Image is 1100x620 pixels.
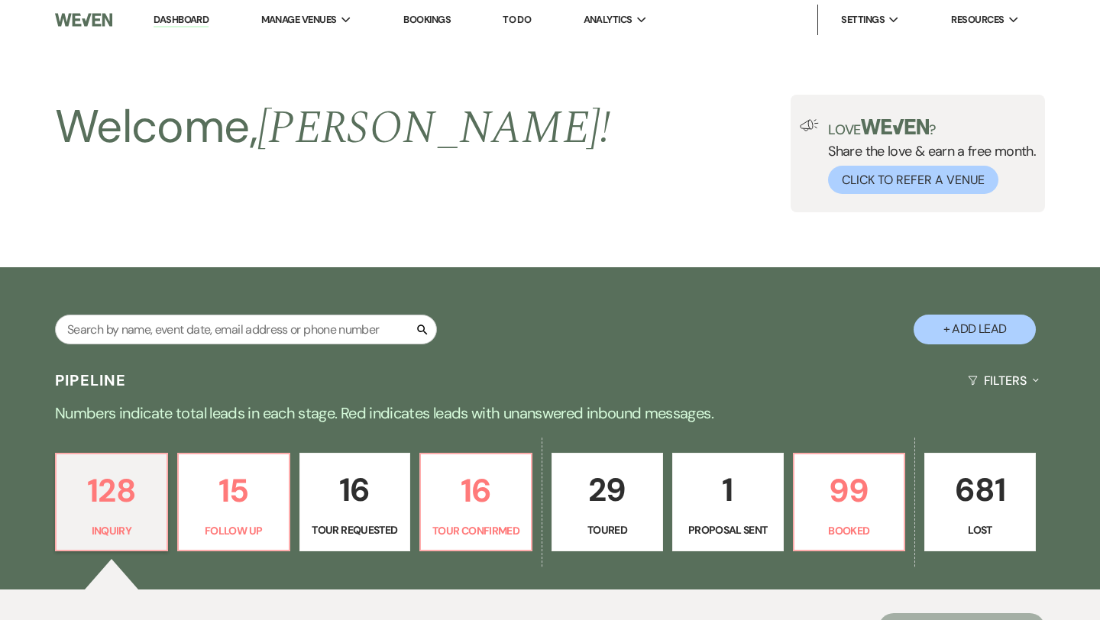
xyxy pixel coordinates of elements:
[793,453,906,552] a: 99Booked
[924,453,1036,552] a: 681Lost
[66,465,157,516] p: 128
[430,465,522,516] p: 16
[828,119,1036,137] p: Love ?
[177,453,290,552] a: 15Follow Up
[914,315,1036,344] button: + Add Lead
[257,93,610,163] span: [PERSON_NAME] !
[503,13,531,26] a: To Do
[934,522,1026,538] p: Lost
[804,522,895,539] p: Booked
[299,453,411,552] a: 16Tour Requested
[309,522,401,538] p: Tour Requested
[861,119,929,134] img: weven-logo-green.svg
[962,360,1045,401] button: Filters
[584,12,632,27] span: Analytics
[309,464,401,515] p: 16
[154,13,209,27] a: Dashboard
[55,4,112,36] img: Weven Logo
[682,464,774,515] p: 1
[55,95,610,160] h2: Welcome,
[828,166,998,194] button: Click to Refer a Venue
[682,522,774,538] p: Proposal Sent
[951,12,1004,27] span: Resources
[55,453,168,552] a: 128Inquiry
[55,370,127,391] h3: Pipeline
[66,522,157,539] p: Inquiry
[841,12,885,27] span: Settings
[819,119,1036,194] div: Share the love & earn a free month.
[552,453,663,552] a: 29Toured
[188,465,280,516] p: 15
[55,315,437,344] input: Search by name, event date, email address or phone number
[430,522,522,539] p: Tour Confirmed
[800,119,819,131] img: loud-speaker-illustration.svg
[934,464,1026,515] p: 681
[672,453,784,552] a: 1Proposal Sent
[561,464,653,515] p: 29
[804,465,895,516] p: 99
[403,13,451,26] a: Bookings
[261,12,337,27] span: Manage Venues
[561,522,653,538] p: Toured
[188,522,280,539] p: Follow Up
[419,453,532,552] a: 16Tour Confirmed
